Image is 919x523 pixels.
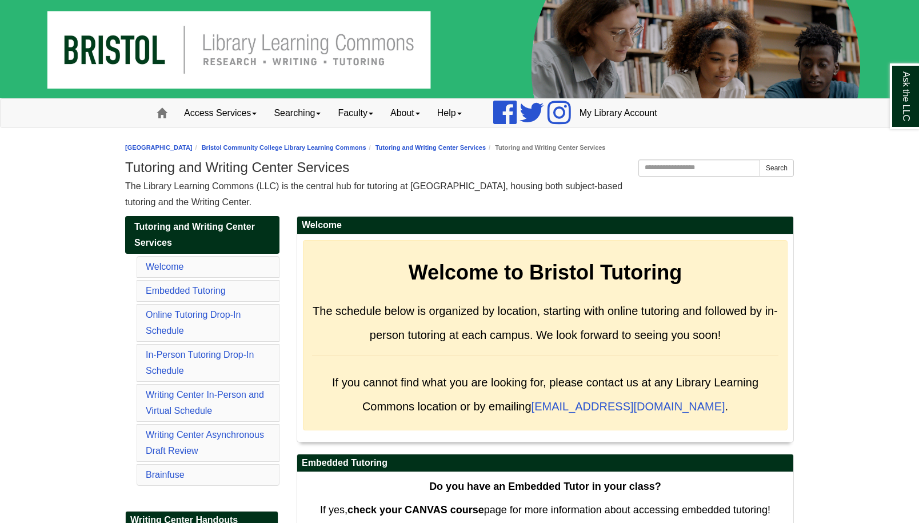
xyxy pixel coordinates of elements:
[125,142,794,153] nav: breadcrumb
[297,217,793,234] h2: Welcome
[571,99,666,127] a: My Library Account
[146,310,241,336] a: Online Tutoring Drop-In Schedule
[265,99,329,127] a: Searching
[313,305,778,341] span: The schedule below is organized by location, starting with online tutoring and followed by in-per...
[146,390,264,416] a: Writing Center In-Person and Virtual Schedule
[125,144,193,151] a: [GEOGRAPHIC_DATA]
[146,350,254,376] a: In-Person Tutoring Drop-In Schedule
[175,99,265,127] a: Access Services
[347,504,484,516] strong: check your CANVAS course
[532,400,725,413] a: [EMAIL_ADDRESS][DOMAIN_NAME]
[125,159,794,175] h1: Tutoring and Writing Center Services
[332,376,758,413] span: If you cannot find what you are looking for, please contact us at any Library Learning Commons lo...
[125,216,279,254] a: Tutoring and Writing Center Services
[409,261,682,284] strong: Welcome to Bristol Tutoring
[329,99,382,127] a: Faculty
[429,481,661,492] strong: Do you have an Embedded Tutor in your class?
[146,262,183,272] a: Welcome
[297,454,793,472] h2: Embedded Tutoring
[146,470,185,480] a: Brainfuse
[125,181,622,207] span: The Library Learning Commons (LLC) is the central hub for tutoring at [GEOGRAPHIC_DATA], housing ...
[146,286,226,296] a: Embedded Tutoring
[320,504,770,516] span: If yes, page for more information about accessing embedded tutoring!
[382,99,429,127] a: About
[760,159,794,177] button: Search
[146,430,264,456] a: Writing Center Asynchronous Draft Review
[486,142,605,153] li: Tutoring and Writing Center Services
[375,144,486,151] a: Tutoring and Writing Center Services
[202,144,366,151] a: Bristol Community College Library Learning Commons
[134,222,255,247] span: Tutoring and Writing Center Services
[429,99,470,127] a: Help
